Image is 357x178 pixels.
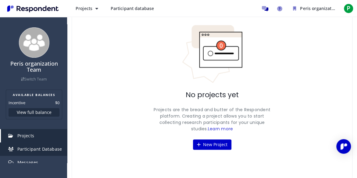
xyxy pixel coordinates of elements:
img: No projects indicator [182,25,243,84]
button: Projects [71,3,103,14]
span: Projects [17,133,34,139]
dd: $0 [55,100,59,106]
dt: Incentive [9,100,25,106]
button: New Project [193,139,231,150]
div: Open Intercom Messenger [336,139,351,154]
span: Participant database [110,5,154,11]
a: Learn more [208,126,233,132]
img: Respondent [5,4,61,14]
button: Peris organization Team [288,3,340,14]
span: Projects [76,5,92,11]
section: Balance summary [6,90,62,119]
p: Projects are the bread and butter of the Respondent platform. Creating a project allows you to st... [151,107,273,132]
a: Message participants [259,2,271,15]
a: Switch Team [21,77,47,82]
a: Help and support [273,2,286,15]
img: team_avatar_256.png [19,27,49,58]
span: Peris organization Team [300,5,351,11]
button: P [342,3,355,14]
button: View full balance [9,108,59,117]
span: P [344,4,353,13]
h2: AVAILABLE BALANCES [9,92,59,97]
h2: No projects yet [186,91,239,99]
a: Participant database [105,3,159,14]
span: Messages [17,159,38,165]
h4: Peris organization Team [4,61,64,73]
span: Participant Database [17,146,62,152]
